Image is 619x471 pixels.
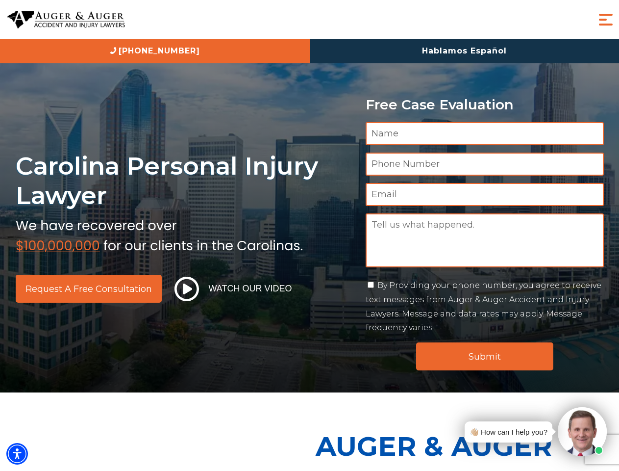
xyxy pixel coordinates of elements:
[316,422,614,471] p: Auger & Auger
[366,153,604,176] input: Phone Number
[366,183,604,206] input: Email
[470,425,547,439] div: 👋🏼 How can I help you?
[16,275,162,303] a: Request a Free Consultation
[172,276,295,302] button: Watch Our Video
[6,443,28,465] div: Accessibility Menu
[16,215,303,253] img: sub text
[596,10,616,29] button: Menu
[16,151,354,210] h1: Carolina Personal Injury Lawyer
[7,11,125,29] img: Auger & Auger Accident and Injury Lawyers Logo
[366,122,604,145] input: Name
[366,281,601,332] label: By Providing your phone number, you agree to receive text messages from Auger & Auger Accident an...
[416,342,553,370] input: Submit
[25,285,152,293] span: Request a Free Consultation
[558,407,607,456] img: Intaker widget Avatar
[366,97,604,112] p: Free Case Evaluation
